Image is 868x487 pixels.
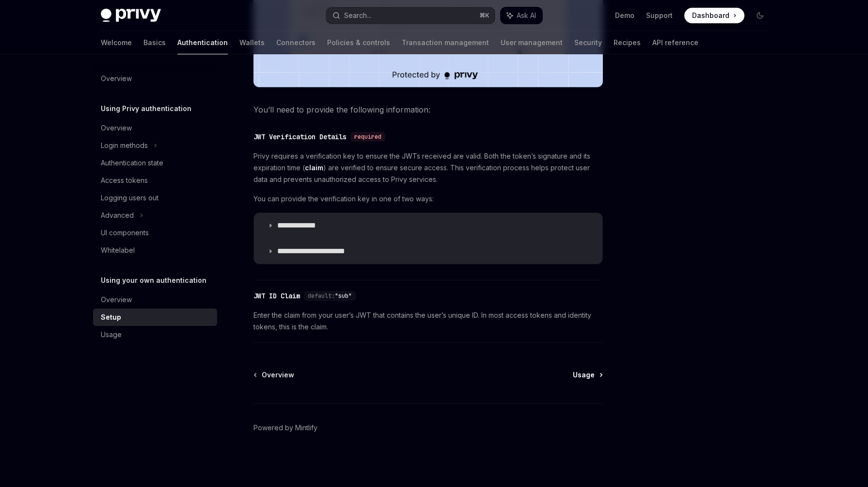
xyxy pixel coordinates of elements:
span: default: [308,292,335,300]
div: Access tokens [101,175,148,186]
span: Privy requires a verification key to ensure the JWTs received are valid. Both the token’s signatu... [253,150,603,185]
div: Authentication state [101,157,163,169]
a: Demo [615,11,634,20]
div: Login methods [101,140,148,151]
a: API reference [652,31,698,54]
div: Overview [101,73,132,84]
span: Ask AI [517,11,536,20]
a: Usage [573,370,602,380]
div: Setup [101,311,121,323]
h5: Using your own authentication [101,275,206,286]
span: Usage [573,370,595,380]
a: Setup [93,308,217,326]
button: Ask AI [500,7,543,24]
a: Connectors [276,31,316,54]
div: Overview [101,122,132,134]
button: Toggle dark mode [752,8,768,23]
span: Dashboard [692,11,729,20]
a: Wallets [239,31,265,54]
a: Transaction management [402,31,489,54]
div: JWT ID Claim [253,291,300,301]
a: Basics [143,31,166,54]
a: Dashboard [684,8,744,23]
a: Overview [93,291,217,308]
a: Support [646,11,673,20]
a: Usage [93,326,217,343]
div: Usage [101,329,122,341]
a: Security [574,31,602,54]
a: Access tokens [93,172,217,189]
h5: Using Privy authentication [101,103,191,114]
a: Powered by Mintlify [253,423,317,433]
span: You can provide the verification key in one of two ways: [253,193,603,205]
div: Whitelabel [101,244,135,256]
span: You’ll need to provide the following information: [253,103,603,116]
a: Whitelabel [93,242,217,259]
div: Overview [101,294,132,306]
a: Welcome [101,31,132,54]
div: required [350,132,385,142]
a: Logging users out [93,189,217,207]
a: Recipes [614,31,641,54]
div: UI components [101,227,149,239]
a: User management [501,31,563,54]
a: Overview [93,70,217,87]
span: Overview [262,370,294,380]
a: Overview [93,119,217,137]
a: Authentication state [93,154,217,172]
span: Enter the claim from your user’s JWT that contains the user’s unique ID. In most access tokens an... [253,309,603,333]
span: ⌘ K [479,12,489,19]
a: Authentication [177,31,228,54]
div: Search... [344,10,371,21]
a: Overview [254,370,294,380]
img: dark logo [101,9,161,22]
a: Policies & controls [327,31,390,54]
a: UI components [93,224,217,242]
div: JWT Verification Details [253,132,347,142]
div: Logging users out [101,192,158,204]
button: Search...⌘K [326,7,495,24]
div: Advanced [101,210,134,221]
a: claim [305,163,323,172]
span: "sub" [335,292,352,300]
